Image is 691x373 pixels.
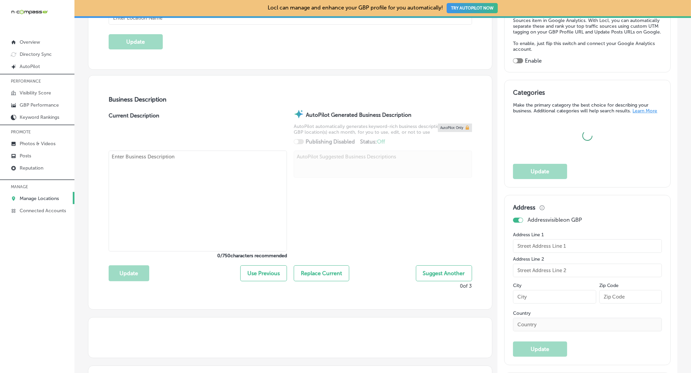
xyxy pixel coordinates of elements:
[294,265,349,281] button: Replace Current
[513,342,567,357] button: Update
[109,34,163,49] button: Update
[109,265,149,281] button: Update
[513,204,535,211] h3: Address
[513,283,521,288] label: City
[109,253,287,259] label: 0 / 750 characters recommended
[599,283,619,288] label: Zip Code
[20,64,40,69] p: AutoPilot
[599,290,662,304] input: Zip Code
[528,217,582,223] p: Address visible on GBP
[513,89,662,99] h3: Categories
[306,112,411,118] strong: AutoPilot Generated Business Description
[513,164,567,179] button: Update
[109,112,159,151] label: Current Description
[20,114,59,120] p: Keyword Rankings
[11,9,48,15] img: 660ab0bf-5cc7-4cb8-ba1c-48b5ae0f18e60NCTV_CLogo_TV_Black_-500x88.png
[447,3,498,13] button: TRY AUTOPILOT NOW
[20,102,59,108] p: GBP Performance
[240,265,287,281] button: Use Previous
[20,165,43,171] p: Reputation
[294,109,304,119] img: autopilot-icon
[513,239,662,253] input: Street Address Line 1
[525,58,542,64] label: Enable
[513,232,662,238] label: Address Line 1
[20,208,66,214] p: Connected Accounts
[513,102,662,114] p: Make the primary category the best choice for describing your business. Additional categories wil...
[513,256,662,262] label: Address Line 2
[20,90,51,96] p: Visibility Score
[109,96,472,103] h3: Business Description
[513,41,662,52] p: To enable, just flip this switch and connect your Google Analytics account.
[513,264,662,277] input: Street Address Line 2
[513,12,662,35] p: By default, GBP traffic is included (hidden) in the "Google Organic" Sources item in Google Analy...
[513,318,662,331] input: Country
[460,283,472,289] p: 0 of 3
[633,108,657,114] a: Learn More
[416,265,472,281] button: Suggest Another
[20,196,59,201] p: Manage Locations
[513,290,596,304] input: City
[20,141,55,147] p: Photos & Videos
[513,310,662,316] label: Country
[20,39,40,45] p: Overview
[20,153,31,159] p: Posts
[20,51,52,57] p: Directory Sync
